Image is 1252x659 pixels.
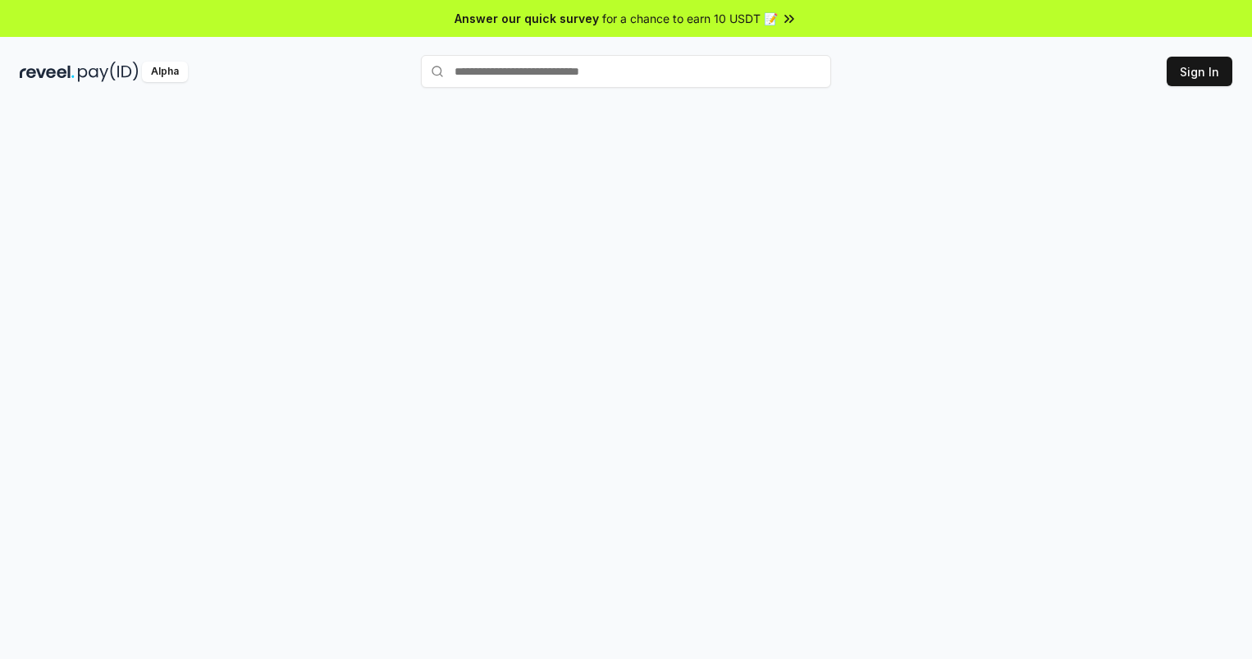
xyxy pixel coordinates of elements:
img: pay_id [78,62,139,82]
button: Sign In [1167,57,1232,86]
span: Answer our quick survey [455,10,599,27]
span: for a chance to earn 10 USDT 📝 [602,10,778,27]
div: Alpha [142,62,188,82]
img: reveel_dark [20,62,75,82]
